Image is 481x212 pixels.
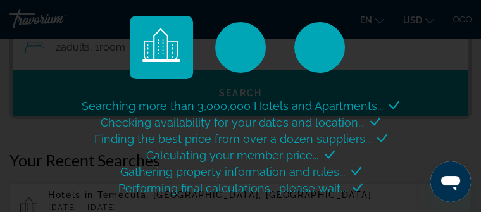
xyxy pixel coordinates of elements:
[430,161,471,202] iframe: Button to launch messaging window
[120,165,345,178] span: Gathering property information and rules...
[94,132,371,146] span: Finding the best price from over a dozen suppliers...
[118,182,346,195] span: Performing final calculations... please wait...
[146,149,318,162] span: Calculating your member price...
[101,116,364,129] span: Checking availability for your dates and location...
[82,99,383,113] span: Searching more than 3,000,000 Hotels and Apartments...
